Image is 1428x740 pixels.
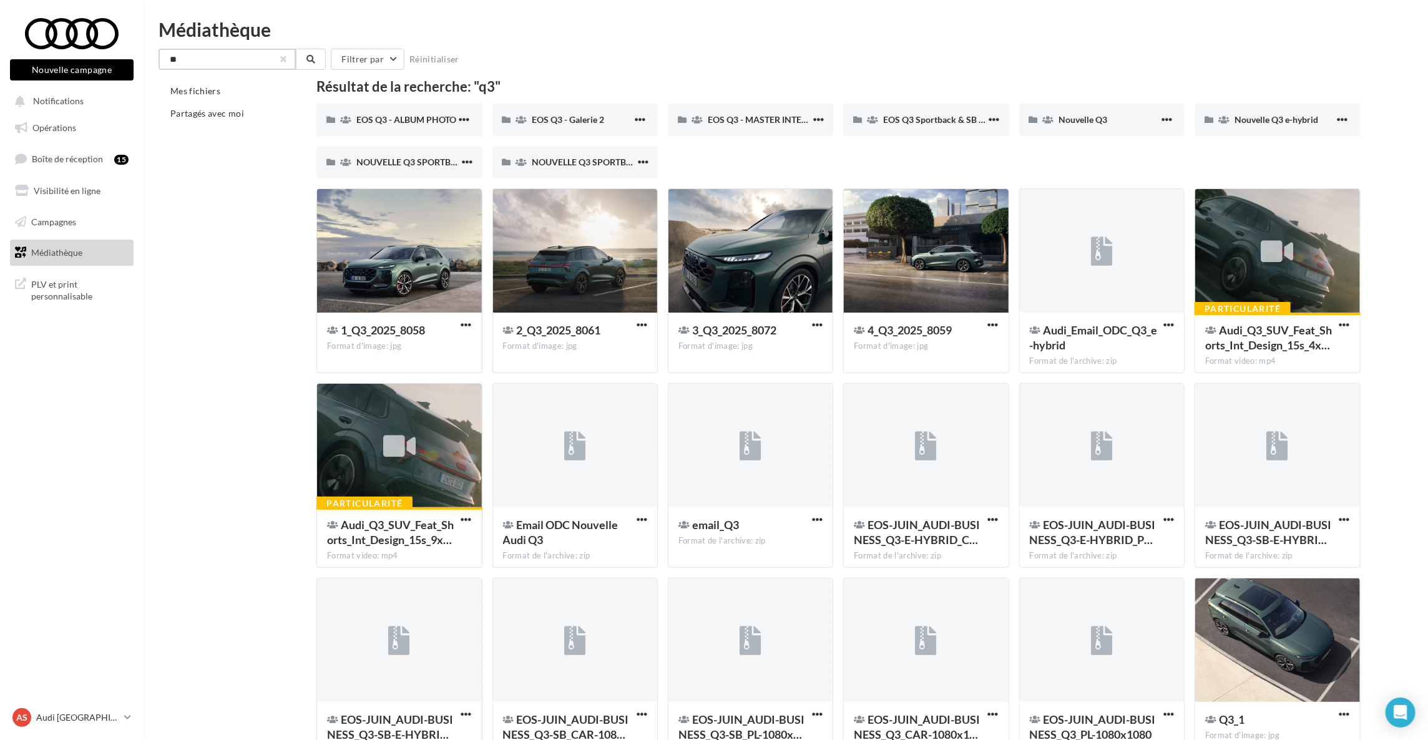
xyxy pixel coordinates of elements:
span: Audi_Q3_SUV_Feat_Shorts_Int_Design_15s_4x5_EN_clean.mov_1 [1205,323,1332,352]
div: 15 [114,155,129,165]
span: Mes fichiers [170,85,220,96]
span: EOS-JUIN_AUDI-BUSINESS_Q3-E-HYBRID_PL-1080x1080 [1030,518,1156,547]
span: EOS Q3 - ALBUM PHOTO [356,114,456,125]
p: Audi [GEOGRAPHIC_DATA] [36,711,119,724]
span: Audi_Email_ODC_Q3_e-hybrid [1030,323,1158,352]
span: Notifications [33,96,84,107]
span: Q3_1 [1219,713,1245,726]
span: EOS-JUIN_AUDI-BUSINESS_Q3-E-HYBRID_CAR-1080x1080 [854,518,980,547]
a: Opérations [7,115,136,141]
div: Particularité [316,497,413,510]
span: NOUVELLE Q3 SPORTBACK E-HYBRID [532,157,687,167]
span: Visibilité en ligne [34,185,100,196]
span: EOS Q3 Sportback & SB e-Hybrid [883,114,1014,125]
div: Particularité [1195,302,1291,316]
span: Nouvelle Q3 e-hybrid [1235,114,1318,125]
span: 4_Q3_2025_8059 [868,323,952,337]
span: 2_Q3_2025_8061 [517,323,601,337]
span: Boîte de réception [32,153,103,164]
div: Format d'image: jpg [327,341,471,352]
button: Filtrer par [331,49,404,70]
span: AS [16,711,27,724]
span: Campagnes [31,216,76,226]
div: Format d'image: jpg [503,341,647,352]
div: Format de l'archive: zip [1030,550,1174,562]
span: PLV et print personnalisable [31,276,129,303]
button: Réinitialiser [404,52,464,67]
a: Boîte de réception15 [7,145,136,172]
span: Nouvelle Q3 [1059,114,1108,125]
span: NOUVELLE Q3 SPORTBACK [356,157,469,167]
div: Format d'image: jpg [678,341,823,352]
a: PLV et print personnalisable [7,271,136,308]
span: Opérations [32,122,76,133]
span: EOS-JUIN_AUDI-BUSINESS_Q3-SB-E-HYBRID_CAR-1080x1080 [1205,518,1331,547]
button: Nouvelle campagne [10,59,134,80]
span: Audi_Q3_SUV_Feat_Shorts_Int_Design_15s_9x16_EN_clean.mov_1 [327,518,454,547]
a: Visibilité en ligne [7,178,136,204]
div: Format de l'archive: zip [1030,356,1174,367]
div: Format d'image: jpg [854,341,998,352]
div: Format de l'archive: zip [1205,550,1349,562]
div: Format video: mp4 [1205,356,1349,367]
span: Médiathèque [31,247,82,258]
div: Résultat de la recherche: "q3" [316,80,1360,94]
span: EOS Q3 - Galerie 2 [532,114,605,125]
span: 3_Q3_2025_8072 [692,323,776,337]
div: Format de l'archive: zip [678,535,823,547]
a: AS Audi [GEOGRAPHIC_DATA] [10,706,134,729]
div: Médiathèque [159,20,1413,39]
a: Médiathèque [7,240,136,266]
a: Campagnes [7,209,136,235]
div: Format de l'archive: zip [854,550,998,562]
span: Email ODC Nouvelle Audi Q3 [503,518,619,547]
span: 1_Q3_2025_8058 [341,323,425,337]
div: Format video: mp4 [327,550,471,562]
span: EOS Q3 - MASTER INTERIEUR [708,114,826,125]
span: email_Q3 [692,518,739,532]
div: Format de l'archive: zip [503,550,647,562]
div: Open Intercom Messenger [1386,698,1416,728]
span: Partagés avec moi [170,108,244,119]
